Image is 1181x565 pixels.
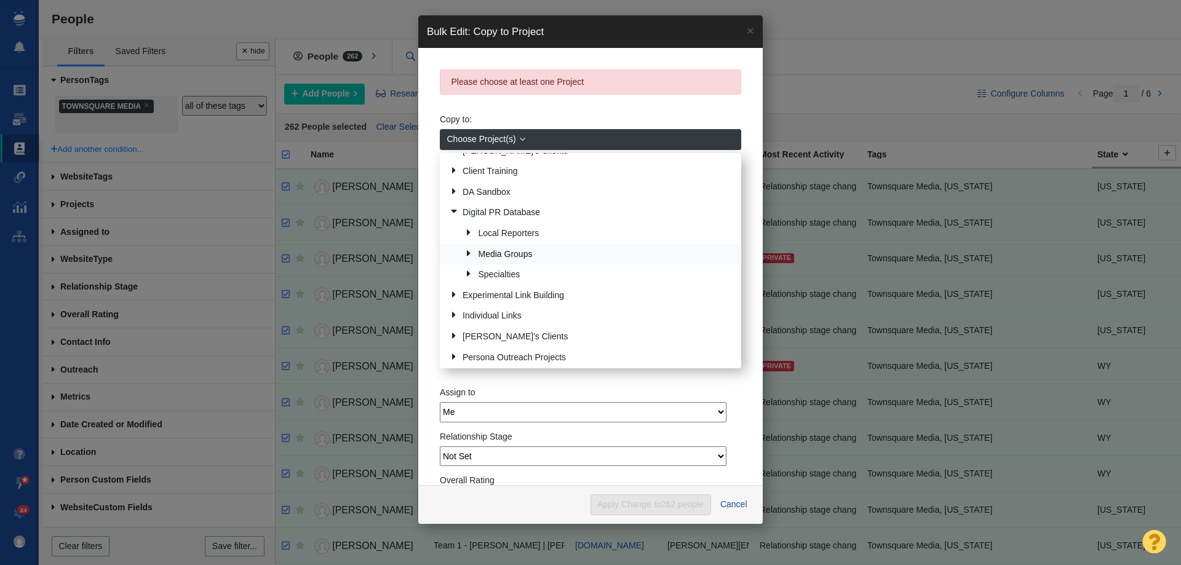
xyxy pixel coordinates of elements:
[447,133,516,146] span: Choose Project(s)
[661,499,675,509] span: 262
[446,327,734,346] a: [PERSON_NAME]'s Clients
[440,114,472,125] label: Copy to:
[474,26,544,38] span: Copy to Project
[462,266,734,285] a: Specialties
[446,307,734,326] a: Individual Links
[446,162,734,181] a: Client Training
[440,69,741,95] div: Please choose at least one Project
[738,15,763,45] a: ×
[462,245,734,264] a: Media Groups
[440,387,475,398] label: Assign to
[440,431,512,442] label: Relationship Stage
[590,494,711,515] button: Apply Change to262 people
[446,286,734,305] a: Experimental Link Building
[462,224,734,243] a: Local Reporters
[427,26,471,38] span: Bulk Edit:
[597,499,704,509] em: Apply Change to
[678,499,704,509] span: people
[446,203,734,223] a: Digital PR Database
[446,348,734,367] a: Persona Outreach Projects
[446,183,734,202] a: DA Sandbox
[713,494,754,515] button: Cancel
[440,475,495,486] label: Overall Rating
